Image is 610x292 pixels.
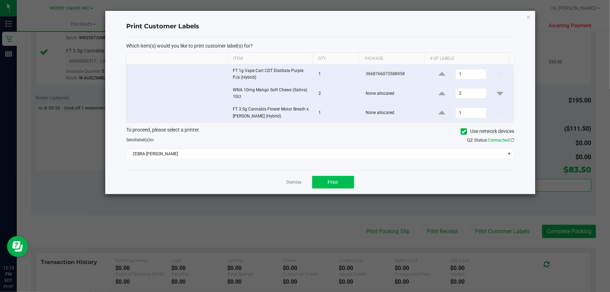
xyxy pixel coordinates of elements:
span: Print [328,179,338,185]
span: QZ Status: [467,137,514,143]
td: 2 [314,84,361,103]
span: ZEBRA-[PERSON_NAME] [127,149,505,159]
td: None allocated [361,103,428,122]
td: WNA 10mg Mango Soft Chews (Sativa) 10ct [229,84,315,103]
iframe: Resource center [7,236,28,257]
td: 3668766073588958 [361,65,428,84]
span: label(s) [136,137,150,142]
p: Which item(s) would you like to print customer label(s) for? [126,43,514,49]
td: None allocated [361,84,428,103]
td: FT 1g Vape Cart CDT Distillate Purple PJs (Hybrid) [229,65,315,84]
td: 1 [314,65,361,84]
th: Package [359,53,425,65]
th: Qty [312,53,359,65]
span: Send to: [126,137,155,142]
h4: Print Customer Labels [126,22,514,31]
label: Use network devices [461,128,514,135]
th: Item [228,53,313,65]
td: 1 [314,103,361,122]
span: Connected [488,137,509,143]
div: To proceed, please select a printer. [121,126,519,137]
a: Dismiss [287,179,302,185]
th: # of labels [424,53,509,65]
td: FT 3.5g Cannabis Flower Motor Breath x [PERSON_NAME] (Hybrid) [229,103,315,122]
button: Print [312,176,354,188]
